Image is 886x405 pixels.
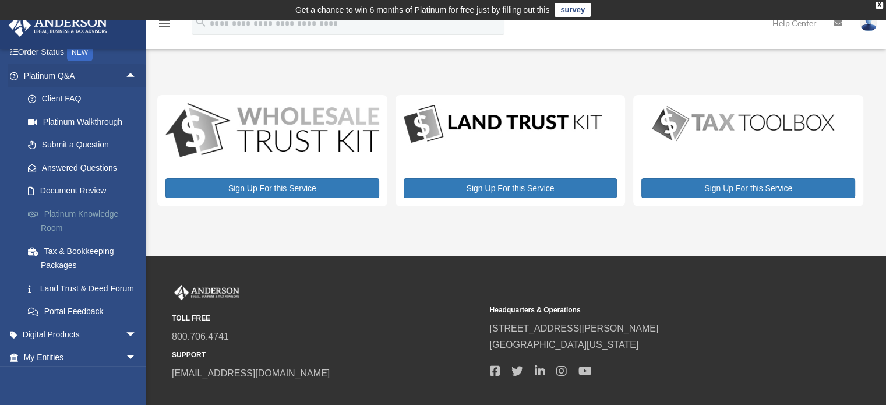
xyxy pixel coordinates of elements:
img: User Pic [860,15,877,31]
a: 800.706.4741 [172,332,229,341]
a: [EMAIL_ADDRESS][DOMAIN_NAME] [172,368,330,378]
a: [STREET_ADDRESS][PERSON_NAME] [489,323,658,333]
a: Answered Questions [16,156,154,179]
img: Anderson Advisors Platinum Portal [5,14,111,37]
small: Headquarters & Operations [489,304,799,316]
a: Digital Productsarrow_drop_down [8,323,149,346]
a: Platinum Walkthrough [16,110,154,133]
a: Sign Up For this Service [641,178,855,198]
a: Portal Feedback [16,300,154,323]
span: arrow_drop_down [125,346,149,370]
a: Client FAQ [16,87,154,111]
img: WS-Trust-Kit-lgo-1.jpg [165,103,379,160]
a: Tax & Bookkeeping Packages [16,240,154,277]
small: SUPPORT [172,349,481,361]
a: Document Review [16,179,154,203]
div: NEW [67,44,93,61]
img: LandTrust_lgo-1.jpg [404,103,602,146]
img: Anderson Advisors Platinum Portal [172,285,242,300]
a: Land Trust & Deed Forum [16,277,154,300]
a: My Entitiesarrow_drop_down [8,346,154,369]
span: arrow_drop_up [125,64,149,88]
a: Submit a Question [16,133,154,157]
a: Order StatusNEW [8,41,154,65]
span: arrow_drop_down [125,323,149,347]
div: close [876,2,883,9]
a: Platinum Q&Aarrow_drop_up [8,64,154,87]
i: search [195,16,207,29]
a: [GEOGRAPHIC_DATA][US_STATE] [489,340,638,350]
a: Sign Up For this Service [404,178,617,198]
img: taxtoolbox_new-1.webp [641,103,845,144]
small: TOLL FREE [172,312,481,325]
a: Platinum Knowledge Room [16,202,154,240]
a: menu [157,20,171,30]
i: menu [157,16,171,30]
a: survey [555,3,591,17]
a: Sign Up For this Service [165,178,379,198]
div: Get a chance to win 6 months of Platinum for free just by filling out this [295,3,550,17]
